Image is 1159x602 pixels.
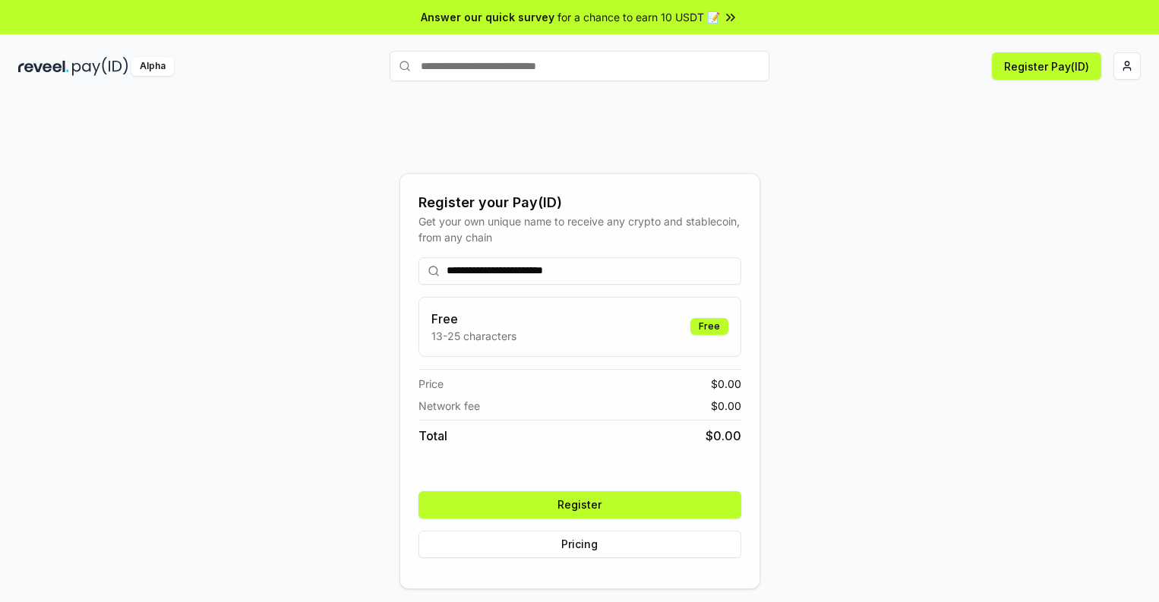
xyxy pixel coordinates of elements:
[418,192,741,213] div: Register your Pay(ID)
[421,9,554,25] span: Answer our quick survey
[418,491,741,518] button: Register
[711,398,741,414] span: $ 0.00
[557,9,720,25] span: for a chance to earn 10 USDT 📝
[18,57,69,76] img: reveel_dark
[418,398,480,414] span: Network fee
[711,376,741,392] span: $ 0.00
[706,427,741,445] span: $ 0.00
[72,57,128,76] img: pay_id
[418,427,447,445] span: Total
[418,531,741,558] button: Pricing
[992,52,1101,80] button: Register Pay(ID)
[418,213,741,245] div: Get your own unique name to receive any crypto and stablecoin, from any chain
[431,328,516,344] p: 13-25 characters
[690,318,728,335] div: Free
[431,310,516,328] h3: Free
[131,57,174,76] div: Alpha
[418,376,444,392] span: Price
